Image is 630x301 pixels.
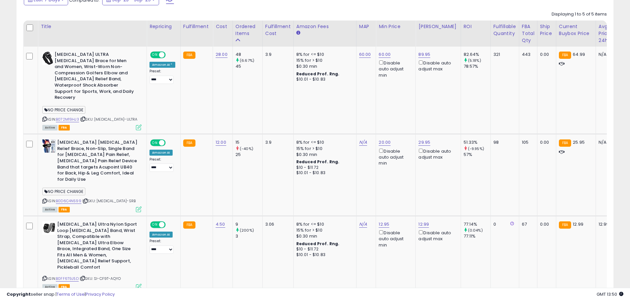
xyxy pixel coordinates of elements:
div: 98 [493,139,514,145]
div: 3.9 [265,52,288,57]
div: Preset: [149,157,175,172]
b: [MEDICAL_DATA] [MEDICAL_DATA] Relief Brace, Non-Slip, Single Band for [MEDICAL_DATA] Pain Relief,... [57,139,138,184]
div: 0.00 [540,221,551,227]
a: 20.00 [379,139,391,146]
div: $10.01 - $10.83 [296,170,351,176]
a: B0FF6T9J5D [56,276,79,282]
div: Amazon Fees [296,23,354,30]
a: 60.00 [359,51,371,58]
div: 45 [235,63,262,69]
a: N/A [359,221,367,228]
span: FBA [59,207,70,212]
div: $10 - $11.72 [296,165,351,170]
span: 64.99 [573,51,585,57]
img: 41nhDqAhm6L._SL40_.jpg [42,221,56,235]
b: [MEDICAL_DATA] ULTRA [MEDICAL_DATA] Brace for Men and Women, Wrist-Worn Non-Compression Golfers E... [55,52,135,102]
div: Fulfillment [183,23,210,30]
div: Disable auto adjust min [379,147,410,167]
small: (-40%) [240,146,253,151]
b: [MEDICAL_DATA] Ultra Nylon Sport Loop [MEDICAL_DATA] Band, Wrist Strap, Compatible with [MEDICAL_... [57,221,138,272]
div: 15% for > $10 [296,57,351,63]
small: (0.04%) [468,228,483,233]
span: | SKU: [MEDICAL_DATA]-ULTRA [80,117,138,122]
div: 105 [522,139,532,145]
div: [PERSON_NAME] [418,23,458,30]
small: (200%) [240,228,254,233]
div: $0.30 min [296,63,351,69]
div: 15% for > $10 [296,227,351,233]
div: Disable auto adjust max [418,59,455,72]
a: Terms of Use [57,291,85,297]
a: Privacy Policy [86,291,115,297]
div: $0.30 min [296,152,351,158]
div: 57% [464,152,490,158]
div: ASIN: [42,52,142,130]
span: OFF [165,222,175,228]
span: | SKU: [MEDICAL_DATA]-SRB [82,198,136,204]
div: Ship Price [540,23,553,37]
div: N/A [599,52,620,57]
span: 2025-10-7 13:50 GMT [597,291,623,297]
a: 60.00 [379,51,391,58]
div: seller snap | | [7,291,115,298]
div: Displaying 1 to 5 of 5 items [552,11,607,18]
small: FBA [183,221,195,229]
b: Reduced Prof. Rng. [296,241,340,246]
div: 77.14% [464,221,490,227]
div: $10.01 - $10.83 [296,252,351,258]
div: $10.01 - $10.83 [296,77,351,82]
small: (-9.95%) [468,146,484,151]
span: ON [151,52,159,58]
small: FBA [559,221,571,229]
small: FBA [559,139,571,147]
div: Preset: [149,69,175,84]
span: NO PRICE CHANGE [42,106,85,114]
div: Amazon AI * [149,62,175,68]
span: ON [151,222,159,228]
span: | SKU: SI-CF9T-AQYO [80,276,121,281]
a: B0D6C4N599 [56,198,81,204]
div: 0 [493,221,514,227]
div: Disable auto adjust max [418,147,455,160]
div: 25 [235,152,262,158]
a: 89.95 [418,51,430,58]
div: FBA Total Qty [522,23,534,44]
a: 29.95 [418,139,430,146]
span: All listings currently available for purchase on Amazon [42,125,58,131]
div: 15% for > $10 [296,146,351,152]
div: Disable auto adjust min [379,229,410,248]
div: 443 [522,52,532,57]
a: 28.00 [216,51,228,58]
a: N/A [359,139,367,146]
div: 8% for <= $10 [296,221,351,227]
div: $0.30 min [296,233,351,239]
div: ROI [464,23,488,30]
div: 77.11% [464,233,490,239]
a: 12.00 [216,139,226,146]
small: FBA [183,52,195,59]
div: 0.00 [540,139,551,145]
div: 8% for <= $10 [296,139,351,145]
b: Reduced Prof. Rng. [296,159,340,165]
small: Amazon Fees. [296,30,300,36]
a: B072M19HJ3 [56,117,79,122]
b: Reduced Prof. Rng. [296,71,340,77]
a: 12.99 [418,221,429,228]
img: 31F2Br0tGUL._SL40_.jpg [42,52,53,65]
small: FBA [183,139,195,147]
div: Title [41,23,144,30]
a: 12.95 [379,221,389,228]
strong: Copyright [7,291,31,297]
div: N/A [599,139,620,145]
div: $10 - $11.72 [296,246,351,252]
a: 4.50 [216,221,225,228]
span: All listings currently available for purchase on Amazon [42,207,58,212]
div: ASIN: [42,139,142,211]
span: OFF [165,52,175,58]
div: 3.06 [265,221,288,227]
div: Min Price [379,23,413,30]
div: Ordered Items [235,23,260,37]
div: Amazon AI [149,232,173,238]
span: NO PRICE CHANGE [42,188,85,195]
span: 12.99 [573,221,583,227]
